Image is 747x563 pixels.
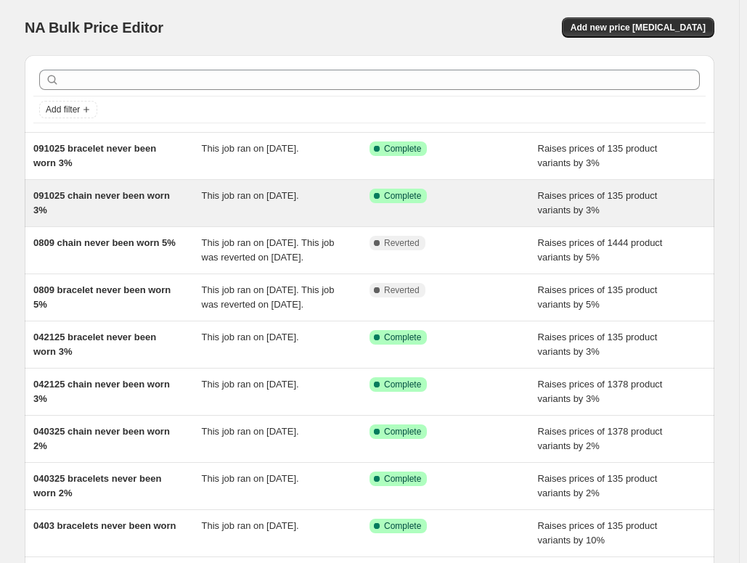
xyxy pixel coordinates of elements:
[202,143,299,154] span: This job ran on [DATE].
[538,190,658,215] span: Raises prices of 135 product variants by 3%
[571,22,706,33] span: Add new price [MEDICAL_DATA]
[538,332,658,357] span: Raises prices of 135 product variants by 3%
[33,143,156,168] span: 091025 bracelet never been worn 3%
[384,520,421,532] span: Complete
[562,17,714,38] button: Add new price [MEDICAL_DATA]
[33,284,171,310] span: 0809 bracelet never been worn 5%
[33,332,156,357] span: 042125 bracelet never been worn 3%
[538,143,658,168] span: Raises prices of 135 product variants by 3%
[384,284,420,296] span: Reverted
[46,104,80,115] span: Add filter
[33,190,170,215] span: 091025 chain never been worn 3%
[33,237,176,248] span: 0809 chain never been worn 5%
[202,520,299,531] span: This job ran on [DATE].
[538,379,663,404] span: Raises prices of 1378 product variants by 3%
[384,379,421,390] span: Complete
[33,426,170,451] span: 040325 chain never been worn 2%
[384,143,421,155] span: Complete
[538,520,658,546] span: Raises prices of 135 product variants by 10%
[384,473,421,485] span: Complete
[538,426,663,451] span: Raises prices of 1378 product variants by 2%
[202,426,299,437] span: This job ran on [DATE].
[202,284,335,310] span: This job ran on [DATE]. This job was reverted on [DATE].
[202,332,299,342] span: This job ran on [DATE].
[384,426,421,437] span: Complete
[202,473,299,484] span: This job ran on [DATE].
[202,237,335,263] span: This job ran on [DATE]. This job was reverted on [DATE].
[202,379,299,390] span: This job ran on [DATE].
[33,473,161,498] span: 040325 bracelets never been worn 2%
[33,379,170,404] span: 042125 chain never been worn 3%
[25,20,163,36] span: NA Bulk Price Editor
[202,190,299,201] span: This job ran on [DATE].
[33,520,176,531] span: 0403 bracelets never been worn
[384,237,420,249] span: Reverted
[39,101,97,118] button: Add filter
[538,284,658,310] span: Raises prices of 135 product variants by 5%
[384,332,421,343] span: Complete
[384,190,421,202] span: Complete
[538,473,658,498] span: Raises prices of 135 product variants by 2%
[538,237,663,263] span: Raises prices of 1444 product variants by 5%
